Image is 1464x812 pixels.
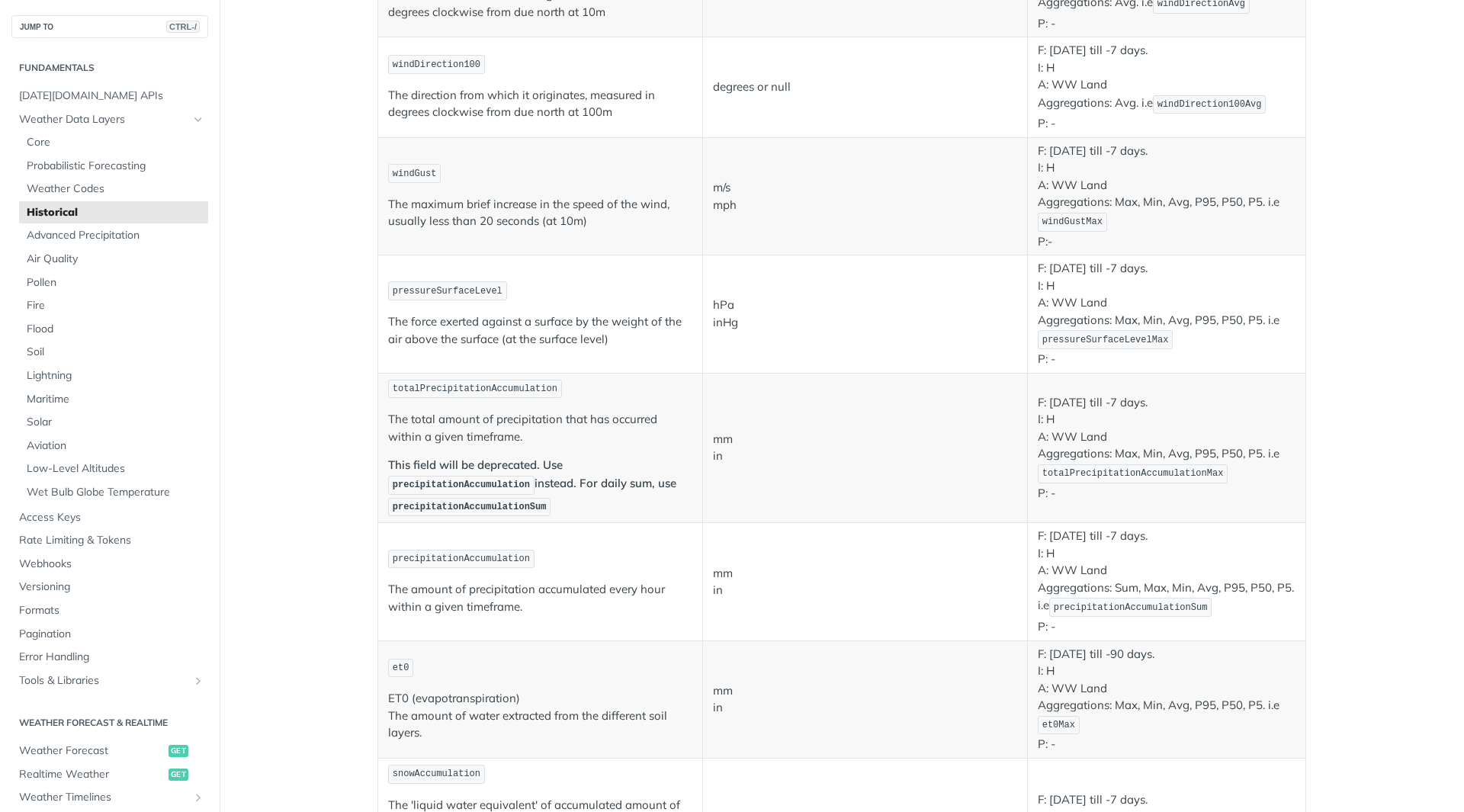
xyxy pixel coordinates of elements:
span: Error Handling [19,650,204,665]
a: Formats [11,599,208,622]
a: Tools & LibrariesShow subpages for Tools & Libraries [11,669,208,692]
p: The direction from which it originates, measured in degrees clockwise from due north at 100m [388,87,692,121]
button: Hide subpages for Weather Data Layers [192,114,204,126]
p: F: [DATE] till -7 days. I: H A: WW Land Aggregations: Max, Min, Avg, P95, P50, P5. i.e P: - [1038,394,1295,502]
span: Versioning [19,579,204,595]
span: Flood [27,322,204,337]
span: Weather Timelines [19,790,188,805]
a: Wet Bulb Globe Temperature [19,481,208,504]
p: The total amount of precipitation that has occurred within a given timeframe. [388,411,692,445]
p: F: [DATE] till -7 days. I: H A: WW Land Aggregations: Avg. i.e P: - [1038,42,1295,133]
span: Webhooks [19,557,204,572]
span: windDirection100Avg [1157,99,1262,110]
p: hPa inHg [713,297,1017,331]
p: ET0 (evapotranspiration) The amount of water extracted from the different soil layers. [388,690,692,742]
button: Show subpages for Tools & Libraries [192,675,204,687]
a: Error Handling [11,646,208,669]
a: Low-Level Altitudes [19,457,208,480]
p: The force exerted against a surface by the weight of the air above the surface (at the surface le... [388,313,692,348]
p: F: [DATE] till -7 days. I: H A: WW Land Aggregations: Sum, Max, Min, Avg, P95, P50, P5. i.e P: - [1038,528,1295,635]
p: degrees or null [713,79,1017,96]
a: Soil [19,341,208,364]
span: et0 [393,663,409,673]
a: Probabilistic Forecasting [19,155,208,178]
span: get [169,745,188,757]
a: Webhooks [11,553,208,576]
a: Solar [19,411,208,434]
span: snowAccumulation [393,769,480,779]
a: Historical [19,201,208,224]
span: Historical [27,205,204,220]
span: Realtime Weather [19,767,165,782]
a: Pollen [19,271,208,294]
span: precipitationAccumulation [393,554,530,564]
span: windGustMax [1042,217,1103,227]
span: Access Keys [19,510,204,525]
span: totalPrecipitationAccumulationMax [1042,468,1224,479]
span: Wet Bulb Globe Temperature [27,485,204,500]
span: Fire [27,298,204,313]
button: Show subpages for Weather Timelines [192,791,204,804]
p: F: [DATE] till -7 days. I: H A: WW Land Aggregations: Max, Min, Avg, P95, P50, P5. i.e P:- [1038,143,1295,250]
span: Aviation [27,438,204,454]
a: Realtime Weatherget [11,763,208,786]
a: Weather Codes [19,178,208,201]
span: Core [27,135,204,150]
span: Lightning [27,368,204,384]
span: et0Max [1042,720,1075,730]
span: Probabilistic Forecasting [27,159,204,174]
span: Rate Limiting & Tokens [19,533,204,548]
a: Maritime [19,388,208,411]
span: windDirection100 [393,59,480,70]
span: precipitationAccumulationSum [393,502,547,512]
a: Rate Limiting & Tokens [11,529,208,552]
span: pressureSurfaceLevel [393,286,502,297]
h2: Weather Forecast & realtime [11,716,208,730]
span: windGust [393,168,437,179]
span: [DATE][DOMAIN_NAME] APIs [19,88,204,104]
span: Pagination [19,627,204,642]
span: get [169,769,188,781]
a: Air Quality [19,248,208,271]
a: Fire [19,294,208,317]
a: Versioning [11,576,208,599]
span: Advanced Precipitation [27,228,204,243]
a: Access Keys [11,506,208,529]
a: Aviation [19,435,208,457]
span: Weather Forecast [19,743,165,759]
span: Pollen [27,275,204,290]
span: totalPrecipitationAccumulation [393,384,557,394]
span: Soil [27,345,204,360]
h2: Fundamentals [11,61,208,75]
a: Flood [19,318,208,341]
p: mm in [713,565,1017,599]
p: F: [DATE] till -7 days. I: H A: WW Land Aggregations: Max, Min, Avg, P95, P50, P5. i.e P: - [1038,260,1295,367]
span: precipitationAccumulation [393,480,530,490]
span: Maritime [27,392,204,407]
p: mm in [713,682,1017,717]
a: Advanced Precipitation [19,224,208,247]
p: mm in [713,431,1017,465]
a: Weather TimelinesShow subpages for Weather Timelines [11,786,208,809]
span: Solar [27,415,204,430]
a: Core [19,131,208,154]
span: Weather Codes [27,181,204,197]
p: The amount of precipitation accumulated every hour within a given timeframe. [388,581,692,615]
span: Tools & Libraries [19,673,188,688]
button: JUMP TOCTRL-/ [11,15,208,38]
a: Weather Forecastget [11,740,208,762]
a: Weather Data LayersHide subpages for Weather Data Layers [11,108,208,131]
strong: This field will be deprecated. Use instead. For daily sum, use [388,457,676,512]
span: Air Quality [27,252,204,267]
p: F: [DATE] till -90 days. I: H A: WW Land Aggregations: Max, Min, Avg, P95, P50, P5. i.e P: - [1038,646,1295,753]
p: The maximum brief increase in the speed of the wind, usually less than 20 seconds (at 10m) [388,196,692,230]
span: Formats [19,603,204,618]
span: CTRL-/ [166,21,200,33]
span: Weather Data Layers [19,112,188,127]
span: pressureSurfaceLevelMax [1042,335,1169,345]
span: precipitationAccumulationSum [1054,602,1208,613]
a: Pagination [11,623,208,646]
a: [DATE][DOMAIN_NAME] APIs [11,85,208,108]
a: Lightning [19,364,208,387]
p: m/s mph [713,179,1017,213]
